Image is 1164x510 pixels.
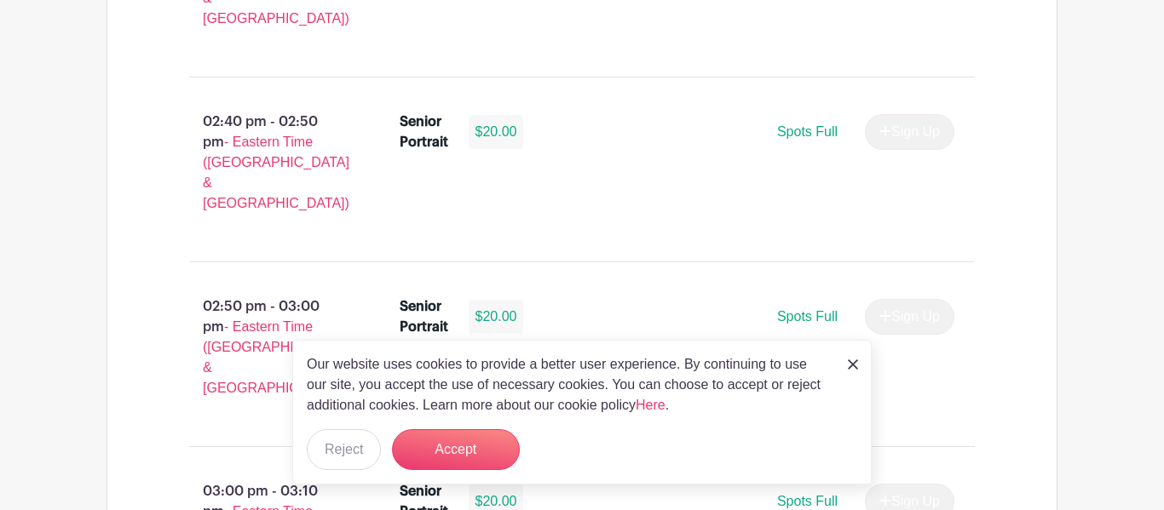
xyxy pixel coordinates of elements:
[203,135,349,210] span: - Eastern Time ([GEOGRAPHIC_DATA] & [GEOGRAPHIC_DATA])
[307,429,381,470] button: Reject
[307,354,830,415] p: Our website uses cookies to provide a better user experience. By continuing to use our site, you ...
[203,319,349,395] span: - Eastern Time ([GEOGRAPHIC_DATA] & [GEOGRAPHIC_DATA])
[469,300,524,334] div: $20.00
[777,494,838,508] span: Spots Full
[400,296,448,337] div: Senior Portrait
[392,429,520,470] button: Accept
[777,124,838,139] span: Spots Full
[400,112,448,152] div: Senior Portrait
[777,309,838,324] span: Spots Full
[848,359,858,370] img: close_button-5f87c8562297e5c2d7936805f587ecaba9071eb48480494691a3f1689db116b3.svg
[469,115,524,149] div: $20.00
[636,398,666,412] a: Here
[162,105,372,221] p: 02:40 pm - 02:50 pm
[162,289,372,405] p: 02:50 pm - 03:00 pm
